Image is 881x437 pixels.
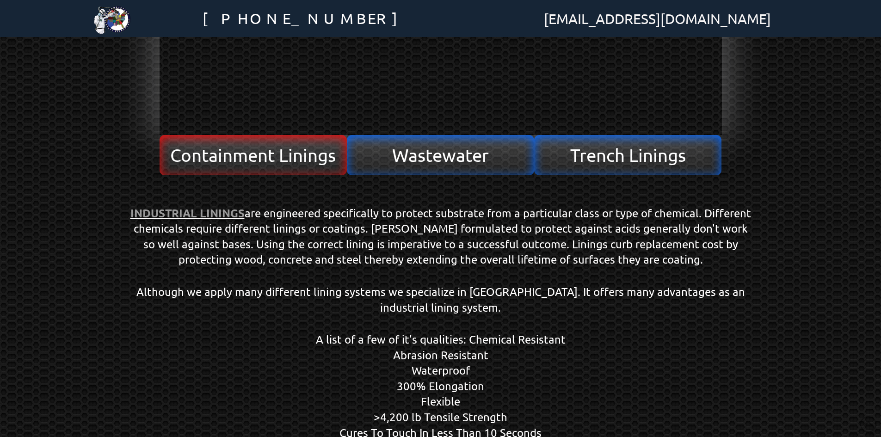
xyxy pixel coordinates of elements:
p: Although we apply many different lining systems we specialize in [GEOGRAPHIC_DATA]. It offers man... [129,284,753,315]
a: Back to Top [860,416,876,432]
span: Trench Linings [570,146,686,164]
span: [EMAIL_ADDRESS][DOMAIN_NAME] [544,8,771,29]
span: [PHONE_NUMBER] [203,11,413,26]
a: Trench Linings [534,135,721,175]
span: Wastewater [392,146,489,164]
p: are engineered specifically to protect substrate from a particular class or type of chemical. Dif... [129,205,753,267]
a: [PHONE_NUMBER] [203,11,486,26]
a: Wastewater [347,135,534,175]
span: Containment Linings [170,146,336,164]
strong: INDUSTRIAL LININGS [130,206,245,220]
a: Containment Linings [160,135,347,175]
